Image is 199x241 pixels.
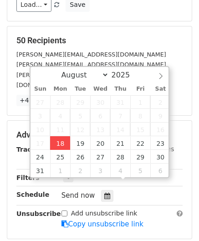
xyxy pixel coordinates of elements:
[90,86,110,92] span: Wed
[16,95,55,106] a: +47 more
[130,86,150,92] span: Fri
[16,36,183,46] h5: 50 Recipients
[110,86,130,92] span: Thu
[110,136,130,150] span: August 21, 2025
[153,197,199,241] iframe: Chat Widget
[150,136,170,150] span: August 23, 2025
[71,209,138,218] label: Add unsubscribe link
[70,150,90,164] span: August 26, 2025
[16,51,166,58] small: [PERSON_NAME][EMAIL_ADDRESS][DOMAIN_NAME]
[150,150,170,164] span: August 30, 2025
[150,123,170,136] span: August 16, 2025
[70,136,90,150] span: August 19, 2025
[50,123,70,136] span: August 11, 2025
[31,164,51,177] span: August 31, 2025
[130,136,150,150] span: August 22, 2025
[31,136,51,150] span: August 17, 2025
[130,95,150,109] span: August 1, 2025
[16,146,47,153] strong: Tracking
[61,191,95,200] span: Send now
[50,86,70,92] span: Mon
[110,150,130,164] span: August 28, 2025
[70,86,90,92] span: Tue
[70,109,90,123] span: August 5, 2025
[70,123,90,136] span: August 12, 2025
[70,164,90,177] span: September 2, 2025
[16,130,183,140] h5: Advanced
[130,109,150,123] span: August 8, 2025
[150,164,170,177] span: September 6, 2025
[130,150,150,164] span: August 29, 2025
[50,164,70,177] span: September 1, 2025
[16,210,61,217] strong: Unsubscribe
[16,174,40,181] strong: Filters
[110,95,130,109] span: July 31, 2025
[150,109,170,123] span: August 9, 2025
[16,72,166,89] small: [PERSON_NAME][EMAIL_ADDRESS][PERSON_NAME][DOMAIN_NAME]
[110,109,130,123] span: August 7, 2025
[70,95,90,109] span: July 29, 2025
[90,95,110,109] span: July 30, 2025
[50,136,70,150] span: August 18, 2025
[50,150,70,164] span: August 25, 2025
[50,109,70,123] span: August 4, 2025
[150,86,170,92] span: Sat
[31,150,51,164] span: August 24, 2025
[31,95,51,109] span: July 27, 2025
[110,164,130,177] span: September 4, 2025
[110,123,130,136] span: August 14, 2025
[150,95,170,109] span: August 2, 2025
[50,95,70,109] span: July 28, 2025
[90,150,110,164] span: August 27, 2025
[31,86,51,92] span: Sun
[31,109,51,123] span: August 3, 2025
[90,164,110,177] span: September 3, 2025
[16,191,49,198] strong: Schedule
[130,164,150,177] span: September 5, 2025
[109,71,142,79] input: Year
[61,220,143,228] a: Copy unsubscribe link
[16,61,166,68] small: [PERSON_NAME][EMAIL_ADDRESS][DOMAIN_NAME]
[90,136,110,150] span: August 20, 2025
[130,123,150,136] span: August 15, 2025
[31,123,51,136] span: August 10, 2025
[90,123,110,136] span: August 13, 2025
[90,109,110,123] span: August 6, 2025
